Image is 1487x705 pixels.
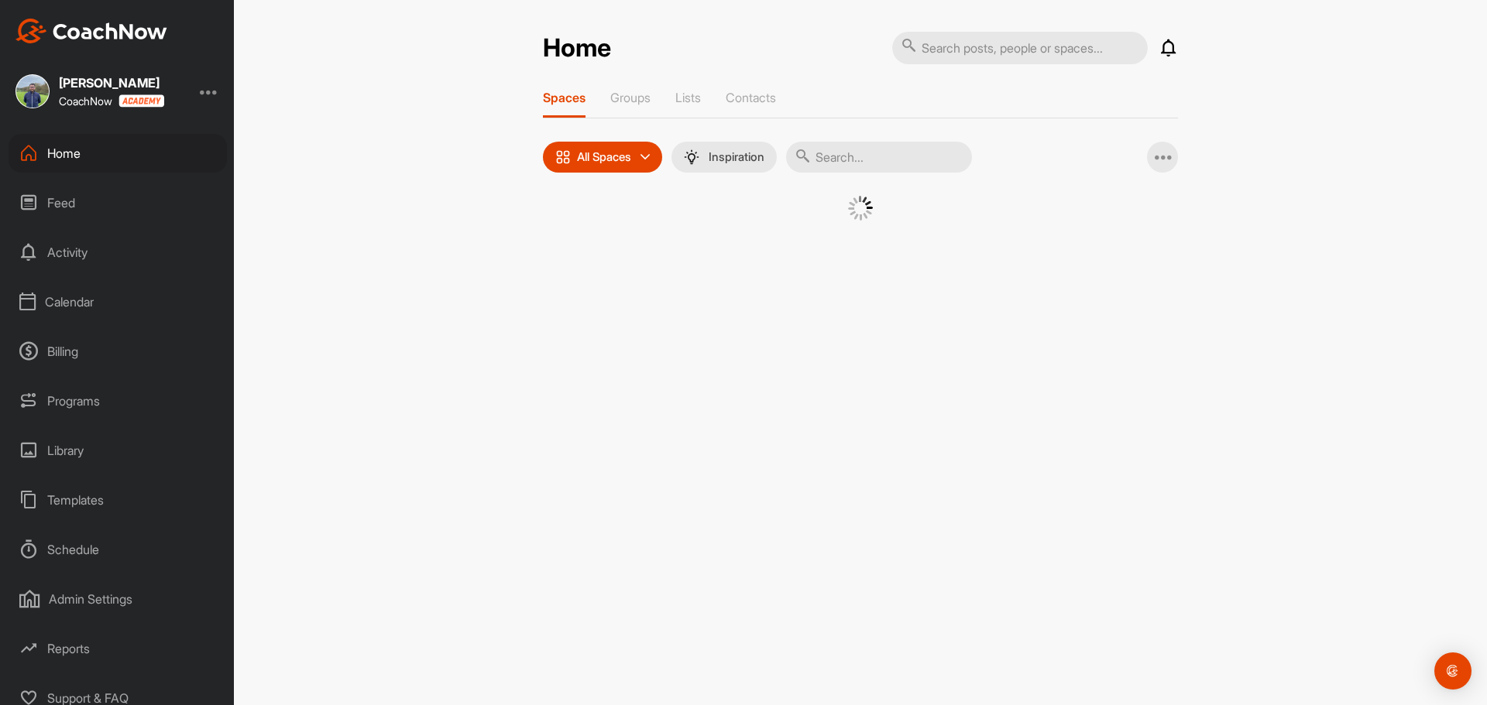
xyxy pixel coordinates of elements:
p: Spaces [543,90,586,105]
p: All Spaces [577,151,631,163]
div: Activity [9,233,227,272]
div: Home [9,134,227,173]
p: Contacts [726,90,776,105]
input: Search posts, people or spaces... [892,32,1148,64]
div: Schedule [9,530,227,569]
div: Billing [9,332,227,371]
p: Inspiration [709,151,764,163]
div: [PERSON_NAME] [59,77,164,89]
div: Admin Settings [9,580,227,618]
img: menuIcon [684,149,699,165]
div: Templates [9,481,227,519]
img: CoachNow [15,19,167,43]
img: icon [555,149,571,165]
h2: Home [543,33,611,63]
img: square_e7f01a7cdd3d5cba7fa3832a10add056.jpg [15,74,50,108]
div: CoachNow [59,94,164,108]
div: Library [9,431,227,470]
div: Reports [9,629,227,668]
div: Programs [9,382,227,420]
img: CoachNow acadmey [118,94,164,108]
img: G6gVgL6ErOh57ABN0eRmCEwV0I4iEi4d8EwaPGI0tHgoAbU4EAHFLEQAh+QQFCgALACwIAA4AGAASAAAEbHDJSesaOCdk+8xg... [848,196,873,221]
div: Feed [9,183,227,222]
div: Calendar [9,282,227,321]
p: Groups [610,90,651,105]
div: Open Intercom Messenger [1434,652,1472,690]
input: Search... [786,142,972,173]
p: Lists [675,90,701,105]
